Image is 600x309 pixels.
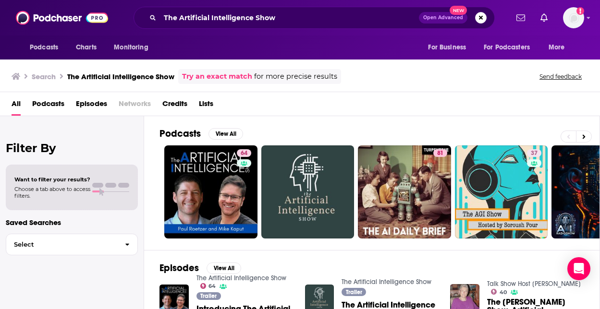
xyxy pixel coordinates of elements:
[32,72,56,81] h3: Search
[160,10,419,25] input: Search podcasts, credits, & more...
[500,290,507,295] span: 40
[342,278,431,286] a: The Artificial Intelligence Show
[208,128,243,140] button: View All
[12,96,21,116] a: All
[6,234,138,255] button: Select
[576,7,584,15] svg: Add a profile image
[70,38,102,57] a: Charts
[487,280,581,288] a: Talk Show Host Frank MacKay
[14,176,90,183] span: Want to filter your results?
[196,274,286,282] a: The Artificial Intelligence Show
[567,257,590,280] div: Open Intercom Messenger
[563,7,584,28] img: User Profile
[254,71,337,82] span: for more precise results
[563,7,584,28] button: Show profile menu
[16,9,108,27] img: Podchaser - Follow, Share and Rate Podcasts
[200,293,217,299] span: Trailer
[119,96,151,116] span: Networks
[200,283,216,289] a: 64
[237,149,251,157] a: 64
[531,149,538,158] span: 37
[513,10,529,26] a: Show notifications dropdown
[346,289,362,295] span: Trailer
[159,128,243,140] a: PodcastsView All
[14,186,90,199] span: Choose a tab above to access filters.
[537,10,551,26] a: Show notifications dropdown
[32,96,64,116] a: Podcasts
[419,12,467,24] button: Open AdvancedNew
[484,41,530,54] span: For Podcasters
[455,145,548,238] a: 37
[76,41,97,54] span: Charts
[549,41,565,54] span: More
[6,241,117,248] span: Select
[162,96,187,116] a: Credits
[107,38,160,57] button: open menu
[358,145,451,238] a: 81
[159,262,241,274] a: EpisodesView All
[423,15,463,20] span: Open Advanced
[428,41,466,54] span: For Business
[450,6,467,15] span: New
[159,128,201,140] h2: Podcasts
[437,149,443,158] span: 81
[491,289,507,295] a: 40
[241,149,247,158] span: 64
[30,41,58,54] span: Podcasts
[164,145,257,238] a: 64
[6,141,138,155] h2: Filter By
[563,7,584,28] span: Logged in as kindrieri
[537,72,585,81] button: Send feedback
[208,284,216,288] span: 64
[433,149,447,157] a: 81
[6,218,138,227] p: Saved Searches
[421,38,478,57] button: open menu
[159,262,199,274] h2: Episodes
[478,38,544,57] button: open menu
[134,7,495,29] div: Search podcasts, credits, & more...
[23,38,71,57] button: open menu
[207,262,241,274] button: View All
[199,96,213,116] a: Lists
[527,149,541,157] a: 37
[182,71,252,82] a: Try an exact match
[542,38,577,57] button: open menu
[114,41,148,54] span: Monitoring
[76,96,107,116] a: Episodes
[67,72,174,81] h3: The Artificial Intelligence Show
